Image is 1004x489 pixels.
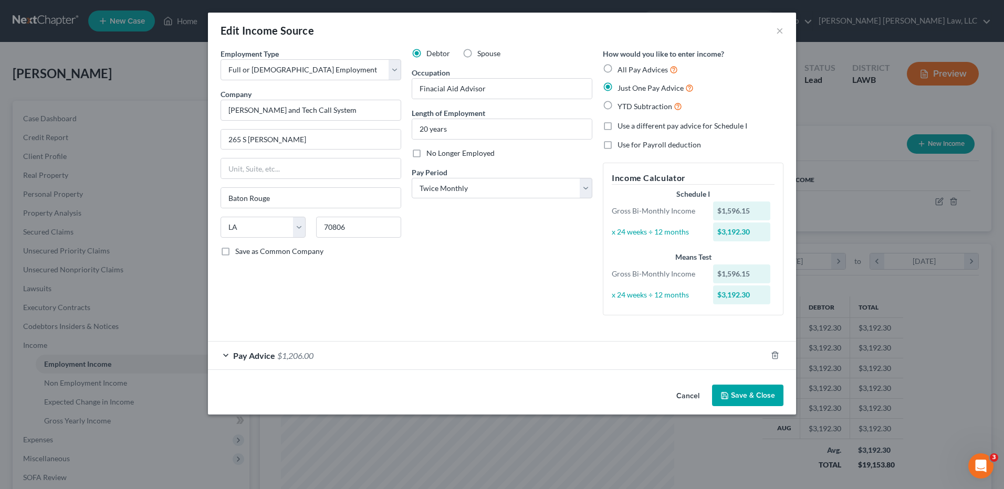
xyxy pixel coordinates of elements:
[712,385,783,407] button: Save & Close
[713,285,771,304] div: $3,192.30
[612,172,775,185] h5: Income Calculator
[990,453,998,462] span: 3
[426,49,450,58] span: Debtor
[221,100,401,121] input: Search company by name...
[603,48,724,59] label: How would you like to enter income?
[412,108,485,119] label: Length of Employment
[316,217,401,238] input: Enter zip...
[606,227,708,237] div: x 24 weeks ÷ 12 months
[618,102,672,111] span: YTD Subtraction
[277,350,313,360] span: $1,206.00
[412,119,592,139] input: ex: 2 years
[477,49,500,58] span: Spouse
[221,130,401,150] input: Enter address...
[776,24,783,37] button: ×
[221,49,279,58] span: Employment Type
[713,264,771,283] div: $1,596.15
[618,65,668,74] span: All Pay Advices
[612,189,775,199] div: Schedule I
[235,247,323,256] span: Save as Common Company
[606,290,708,300] div: x 24 weeks ÷ 12 months
[221,23,314,38] div: Edit Income Source
[412,168,447,177] span: Pay Period
[713,201,771,220] div: $1,596.15
[221,158,401,178] input: Unit, Suite, etc...
[233,350,275,360] span: Pay Advice
[426,148,495,157] span: No Longer Employed
[412,79,592,99] input: --
[606,269,708,279] div: Gross Bi-Monthly Income
[612,252,775,262] div: Means Test
[668,386,708,407] button: Cancel
[221,188,401,208] input: Enter city...
[968,453,993,479] iframe: Intercom live chat
[618,140,701,149] span: Use for Payroll deduction
[412,67,450,78] label: Occupation
[618,83,684,92] span: Just One Pay Advice
[606,206,708,216] div: Gross Bi-Monthly Income
[618,121,747,130] span: Use a different pay advice for Schedule I
[221,90,252,99] span: Company
[713,222,771,241] div: $3,192.30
